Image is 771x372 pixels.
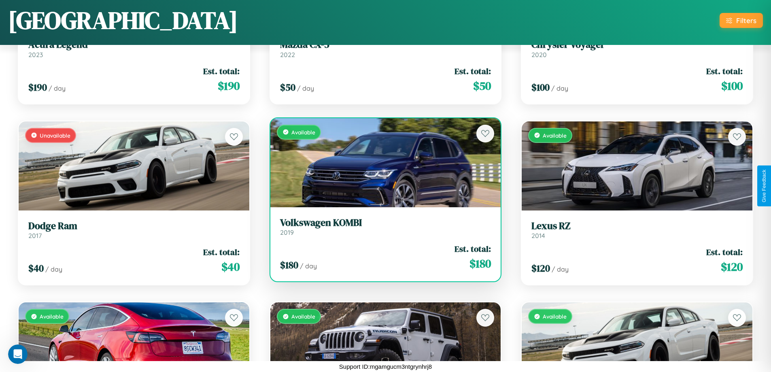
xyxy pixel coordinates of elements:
[706,246,743,258] span: Est. total:
[28,39,240,59] a: Acura Legend2023
[531,261,550,275] span: $ 120
[531,220,743,240] a: Lexus RZ2014
[218,78,240,94] span: $ 190
[531,220,743,232] h3: Lexus RZ
[40,132,70,139] span: Unavailable
[531,39,743,51] h3: Chrysler Voyager
[49,84,66,92] span: / day
[8,344,28,364] iframe: Intercom live chat
[28,220,240,232] h3: Dodge Ram
[280,258,298,272] span: $ 180
[455,65,491,77] span: Est. total:
[28,220,240,240] a: Dodge Ram2017
[40,313,64,320] span: Available
[28,232,42,240] span: 2017
[8,4,238,37] h1: [GEOGRAPHIC_DATA]
[280,228,294,236] span: 2019
[551,84,568,92] span: / day
[280,39,491,51] h3: Mazda CX-5
[280,39,491,59] a: Mazda CX-52022
[291,129,315,136] span: Available
[531,51,547,59] span: 2020
[280,217,491,237] a: Volkswagen KOMBI2019
[203,246,240,258] span: Est. total:
[543,132,567,139] span: Available
[280,217,491,229] h3: Volkswagen KOMBI
[300,262,317,270] span: / day
[28,261,44,275] span: $ 40
[297,84,314,92] span: / day
[291,313,315,320] span: Available
[552,265,569,273] span: / day
[531,81,550,94] span: $ 100
[543,313,567,320] span: Available
[721,259,743,275] span: $ 120
[531,39,743,59] a: Chrysler Voyager2020
[280,51,295,59] span: 2022
[45,265,62,273] span: / day
[473,78,491,94] span: $ 50
[203,65,240,77] span: Est. total:
[28,39,240,51] h3: Acura Legend
[761,170,767,202] div: Give Feedback
[28,51,43,59] span: 2023
[221,259,240,275] span: $ 40
[736,16,756,25] div: Filters
[455,243,491,255] span: Est. total:
[28,81,47,94] span: $ 190
[280,81,295,94] span: $ 50
[706,65,743,77] span: Est. total:
[339,361,432,372] p: Support ID: mgamgucm3ntgrynhrj8
[720,13,763,28] button: Filters
[721,78,743,94] span: $ 100
[531,232,545,240] span: 2014
[469,255,491,272] span: $ 180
